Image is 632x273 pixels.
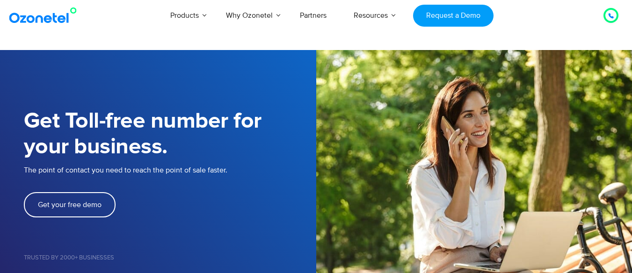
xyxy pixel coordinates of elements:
h5: Trusted by 2000+ Businesses [24,255,316,261]
span: Get your free demo [38,201,102,208]
a: Request a Demo [413,5,493,27]
h1: Get Toll-free number for your business. [24,108,316,160]
a: Get your free demo [24,192,116,217]
p: The point of contact you need to reach the point of sale faster. [24,165,316,176]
